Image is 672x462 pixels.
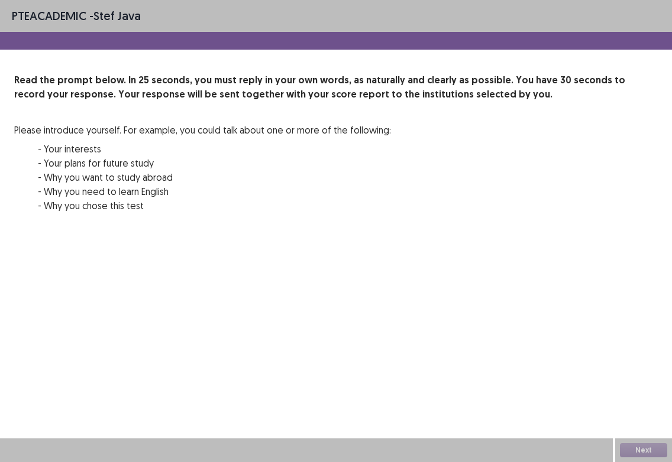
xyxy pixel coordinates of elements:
[38,170,391,184] p: - Why you want to study abroad
[12,8,86,23] span: PTE academic
[38,199,391,213] p: - Why you chose this test
[12,7,141,25] p: - stef java
[38,156,391,170] p: - Your plans for future study
[14,73,658,102] p: Read the prompt below. In 25 seconds, you must reply in your own words, as naturally and clearly ...
[14,123,391,137] p: Please introduce yourself. For example, you could talk about one or more of the following:
[38,184,391,199] p: - Why you need to learn English
[38,142,391,156] p: - Your interests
